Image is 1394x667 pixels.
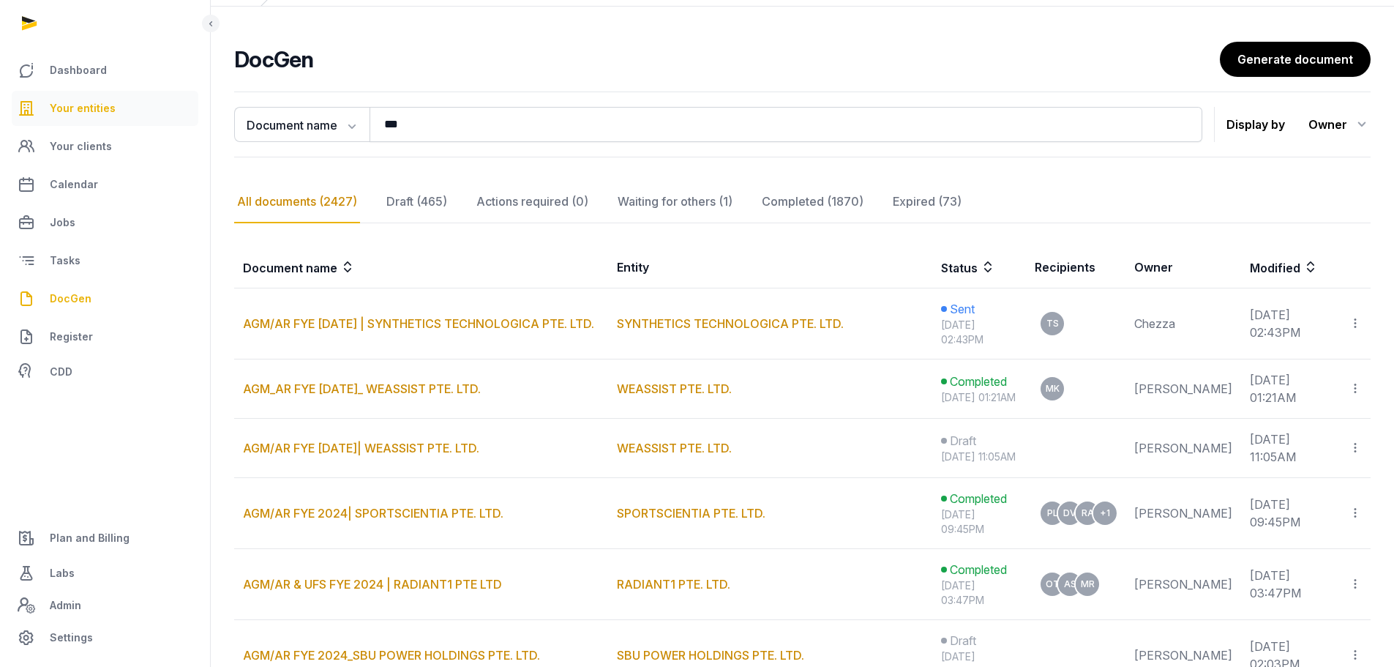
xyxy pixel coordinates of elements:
a: Your clients [12,129,198,164]
a: AGM/AR FYE [DATE]| WEASSIST PTE. LTD. [243,441,479,455]
td: [DATE] 01:21AM [1241,359,1340,419]
span: Calendar [50,176,98,193]
div: Completed (1870) [759,181,866,223]
a: AGM/AR & UFS FYE 2024 | RADIANT1 PTE LTD [243,577,502,592]
td: [PERSON_NAME] [1125,478,1241,549]
span: Admin [50,597,81,614]
a: Settings [12,620,198,655]
span: Your clients [50,138,112,155]
th: Modified [1241,247,1371,288]
td: [PERSON_NAME] [1125,549,1241,620]
span: MR [1081,580,1095,589]
th: Owner [1125,247,1241,288]
a: Labs [12,556,198,591]
span: Sent [950,300,975,318]
h2: DocGen [234,46,1220,72]
th: Status [932,247,1026,288]
span: MK [1046,384,1060,393]
div: Actions required (0) [473,181,591,223]
span: +1 [1100,509,1110,518]
span: OT [1046,580,1060,589]
div: [DATE] 01:21AM [941,390,1017,405]
nav: Tabs [234,181,1371,223]
span: PL [1047,509,1058,518]
div: [DATE] 09:45PM [941,507,1017,537]
td: Chezza [1125,288,1241,359]
a: AGM/AR FYE 2024_SBU POWER HOLDINGS PTE. LTD. [243,648,540,663]
a: Tasks [12,243,198,278]
a: Dashboard [12,53,198,88]
span: TS [1046,319,1059,328]
td: [DATE] 11:05AM [1241,419,1340,478]
a: Calendar [12,167,198,202]
td: [PERSON_NAME] [1125,419,1241,478]
a: Generate document [1220,42,1371,77]
span: Your entities [50,100,116,117]
a: AGM/AR FYE 2024| SPORTSCIENTIA PTE. LTD. [243,506,503,521]
div: Waiting for others (1) [615,181,735,223]
a: Register [12,319,198,354]
span: Completed [950,490,1007,507]
a: AGM_AR FYE [DATE]_ WEASSIST PTE. LTD. [243,381,481,396]
span: Draft [950,632,976,649]
a: WEASSIST PTE. LTD. [617,381,732,396]
span: Settings [50,629,93,646]
span: Jobs [50,214,75,231]
td: [PERSON_NAME] [1125,359,1241,419]
span: Dashboard [50,62,107,79]
a: SYNTHETICS TECHNOLOGICA PTE. LTD. [617,316,844,331]
a: Jobs [12,205,198,240]
a: SBU POWER HOLDINGS PTE. LTD. [617,648,804,663]
div: Owner [1308,113,1371,136]
span: Draft [950,432,976,450]
a: SPORTSCIENTIA PTE. LTD. [617,506,765,521]
span: Labs [50,564,75,582]
span: AS [1064,580,1076,589]
p: Display by [1226,113,1285,136]
a: WEASSIST PTE. LTD. [617,441,732,455]
span: Plan and Billing [50,529,130,547]
span: CDD [50,363,72,381]
span: Completed [950,373,1007,390]
td: [DATE] 03:47PM [1241,549,1340,620]
div: [DATE] 03:47PM [941,578,1017,608]
div: [DATE] 11:05AM [941,450,1017,464]
td: [DATE] 09:45PM [1241,478,1340,549]
a: RADIANT1 PTE. LTD. [617,577,730,592]
span: DV [1063,509,1076,518]
div: [DATE] 02:43PM [941,318,1017,347]
a: Admin [12,591,198,620]
span: Completed [950,561,1007,578]
td: [DATE] 02:43PM [1241,288,1340,359]
span: DocGen [50,290,91,308]
th: Document name [234,247,608,288]
a: AGM/AR FYE [DATE] | SYNTHETICS TECHNOLOGICA PTE. LTD. [243,316,594,331]
span: Tasks [50,252,80,269]
div: Draft (465) [383,181,450,223]
a: Your entities [12,91,198,126]
button: Document name [234,107,370,142]
a: CDD [12,357,198,387]
th: Entity [608,247,932,288]
th: Recipients [1026,247,1125,288]
span: Register [50,328,93,346]
span: RA [1082,509,1094,518]
a: Plan and Billing [12,521,198,556]
div: Expired (73) [890,181,964,223]
a: DocGen [12,281,198,316]
div: All documents (2427) [234,181,360,223]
